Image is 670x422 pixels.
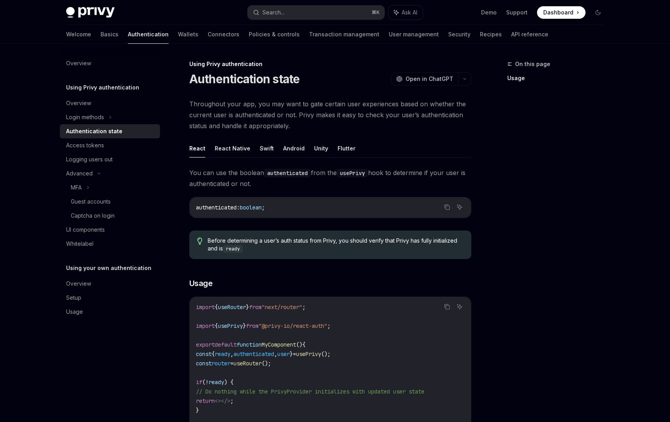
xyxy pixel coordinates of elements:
[215,341,237,348] span: default
[290,350,293,358] span: }
[234,350,274,358] span: authenticated
[196,397,215,404] span: return
[515,59,550,69] span: On this page
[189,72,300,86] h1: Authentication state
[321,350,331,358] span: ();
[60,291,160,305] a: Setup
[178,25,198,44] a: Wallets
[215,139,250,157] button: React Native
[60,138,160,152] a: Access tokens
[189,60,471,68] div: Using Privy authentication
[372,9,380,16] span: ⌘ K
[215,304,218,311] span: {
[218,322,243,329] span: usePrivy
[454,202,465,212] button: Ask AI
[60,96,160,110] a: Overview
[234,360,262,367] span: useRouter
[215,397,230,404] span: <></>
[283,139,305,157] button: Android
[215,322,218,329] span: {
[66,59,91,68] div: Overview
[215,350,230,358] span: ready
[302,341,305,348] span: {
[101,25,119,44] a: Basics
[196,350,212,358] span: const
[442,302,452,312] button: Copy the contents from the code block
[218,304,246,311] span: useRouter
[60,305,160,319] a: Usage
[442,202,452,212] button: Copy the contents from the code block
[507,72,611,84] a: Usage
[237,341,262,348] span: function
[248,5,384,20] button: Search...⌘K
[592,6,604,19] button: Toggle dark mode
[196,322,215,329] span: import
[391,72,458,86] button: Open in ChatGPT
[202,379,205,386] span: (
[66,225,105,234] div: UI components
[230,360,234,367] span: =
[389,25,439,44] a: User management
[506,9,528,16] a: Support
[337,169,368,177] code: usePrivy
[262,204,265,211] span: ;
[60,209,160,223] a: Captcha on login
[481,9,497,16] a: Demo
[243,322,246,329] span: }
[196,341,215,348] span: export
[314,139,328,157] button: Unity
[262,360,271,367] span: ();
[296,350,321,358] span: usePrivy
[302,304,305,311] span: ;
[246,322,259,329] span: from
[277,350,290,358] span: user
[402,9,417,16] span: Ask AI
[212,350,215,358] span: {
[196,379,202,386] span: if
[262,304,302,311] span: "next/router"
[246,304,249,311] span: }
[60,237,160,251] a: Whitelabel
[66,127,122,136] div: Authentication state
[208,237,463,253] span: Before determining a user’s auth status from Privy, you should verify that Privy has fully initia...
[66,25,91,44] a: Welcome
[196,388,424,395] span: // Do nothing while the PrivyProvider initializes with updated user state
[388,5,423,20] button: Ask AI
[60,223,160,237] a: UI components
[66,7,115,18] img: dark logo
[208,25,239,44] a: Connectors
[274,350,277,358] span: ,
[262,8,284,17] div: Search...
[60,195,160,209] a: Guest accounts
[327,322,331,329] span: ;
[197,238,203,245] svg: Tip
[128,25,169,44] a: Authentication
[60,56,160,70] a: Overview
[66,83,139,92] h5: Using Privy authentication
[259,322,327,329] span: "@privy-io/react-auth"
[260,139,274,157] button: Swift
[66,293,81,302] div: Setup
[212,360,230,367] span: router
[189,167,471,189] span: You can use the boolean from the hook to determine if your user is authenticated or not.
[66,113,104,122] div: Login methods
[240,204,262,211] span: boolean
[66,239,93,249] div: Whitelabel
[543,9,573,16] span: Dashboard
[66,169,93,178] div: Advanced
[237,204,240,211] span: :
[66,307,83,316] div: Usage
[71,211,115,220] div: Captcha on login
[406,75,453,83] span: Open in ChatGPT
[66,141,104,150] div: Access tokens
[66,155,113,164] div: Logging users out
[208,379,224,386] span: ready
[60,277,160,291] a: Overview
[309,25,379,44] a: Transaction management
[189,278,213,289] span: Usage
[264,169,311,177] code: authenticated
[249,25,300,44] a: Policies & controls
[262,341,296,348] span: MyComponent
[293,350,296,358] span: =
[480,25,502,44] a: Recipes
